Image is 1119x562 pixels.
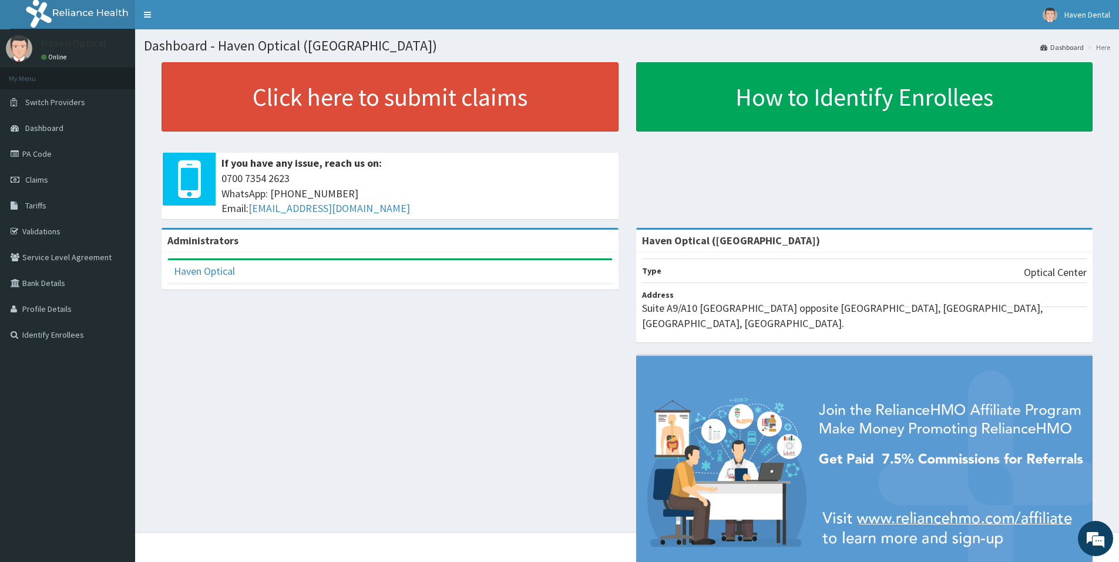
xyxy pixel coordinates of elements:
[162,62,619,132] a: Click here to submit claims
[1085,42,1110,52] li: Here
[221,156,382,170] b: If you have any issue, reach us on:
[642,265,661,276] b: Type
[25,97,85,107] span: Switch Providers
[636,62,1093,132] a: How to Identify Enrollees
[1024,265,1087,280] p: Optical Center
[174,264,235,278] a: Haven Optical
[1043,8,1057,22] img: User Image
[642,290,674,300] b: Address
[642,234,820,247] strong: Haven Optical ([GEOGRAPHIC_DATA])
[25,123,63,133] span: Dashboard
[25,200,46,211] span: Tariffs
[41,38,106,49] p: Haven Optical
[167,234,238,247] b: Administrators
[6,35,32,62] img: User Image
[221,171,613,216] span: 0700 7354 2623 WhatsApp: [PHONE_NUMBER] Email:
[1040,42,1084,52] a: Dashboard
[144,38,1110,53] h1: Dashboard - Haven Optical ([GEOGRAPHIC_DATA])
[41,53,69,61] a: Online
[1064,9,1110,20] span: Haven Dental
[25,174,48,185] span: Claims
[248,201,410,215] a: [EMAIL_ADDRESS][DOMAIN_NAME]
[642,301,1087,331] p: Suite A9/A10 [GEOGRAPHIC_DATA] opposite [GEOGRAPHIC_DATA], [GEOGRAPHIC_DATA], [GEOGRAPHIC_DATA], ...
